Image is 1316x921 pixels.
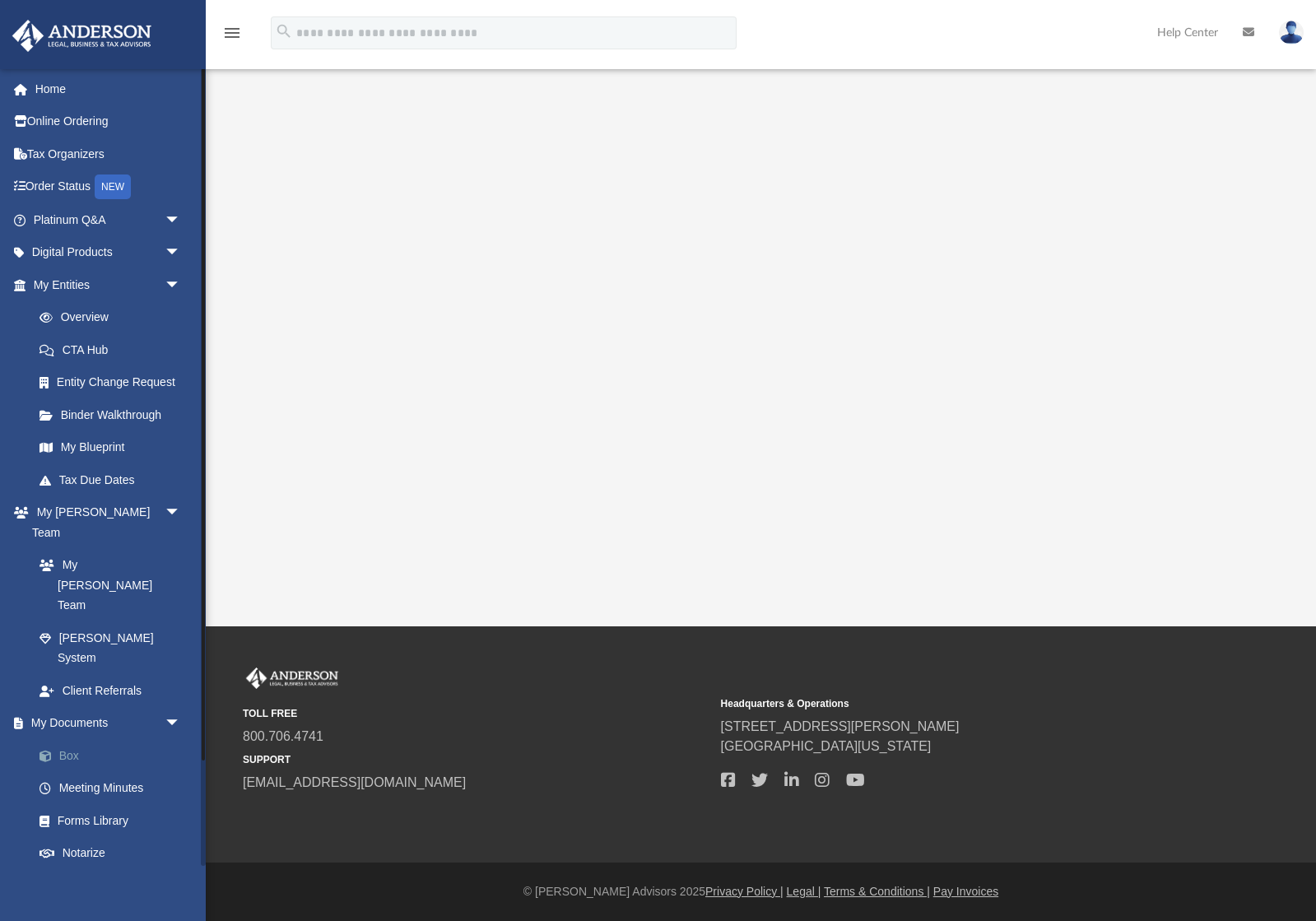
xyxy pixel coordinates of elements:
a: My [PERSON_NAME] Team [23,549,189,622]
a: Terms & Conditions | [824,885,930,898]
small: SUPPORT [243,752,709,767]
span: arrow_drop_down [165,268,198,302]
div: © [PERSON_NAME] Advisors 2025 [206,883,1316,900]
a: [PERSON_NAME] System [23,621,198,674]
a: Client Referrals [23,674,198,707]
a: My Entitiesarrow_drop_down [12,268,206,301]
i: search [275,22,293,40]
span: arrow_drop_down [165,496,198,530]
a: Privacy Policy | [705,885,784,898]
a: Legal | [787,885,821,898]
a: [EMAIL_ADDRESS][DOMAIN_NAME] [243,775,466,789]
a: Meeting Minutes [23,772,206,805]
a: Home [12,72,206,105]
a: Box [23,739,206,772]
span: arrow_drop_down [165,203,198,237]
a: Platinum Q&Aarrow_drop_down [12,203,206,236]
span: arrow_drop_down [165,707,198,741]
small: TOLL FREE [243,706,709,721]
a: Forms Library [23,804,198,837]
a: 800.706.4741 [243,729,323,743]
a: Notarize [23,837,206,870]
div: NEW [95,174,131,199]
a: [STREET_ADDRESS][PERSON_NAME] [721,719,960,733]
small: Headquarters & Operations [721,696,1188,711]
a: Tax Organizers [12,137,206,170]
a: CTA Hub [23,333,206,366]
img: User Pic [1279,21,1304,44]
img: Anderson Advisors Platinum Portal [7,20,156,52]
img: Anderson Advisors Platinum Portal [243,667,342,689]
a: Order StatusNEW [12,170,206,204]
a: My Documentsarrow_drop_down [12,707,206,740]
a: My [PERSON_NAME] Teamarrow_drop_down [12,496,198,549]
a: Tax Due Dates [23,463,206,496]
a: Pay Invoices [933,885,998,898]
a: [GEOGRAPHIC_DATA][US_STATE] [721,739,932,753]
i: menu [222,23,242,43]
a: My Blueprint [23,431,198,464]
a: Binder Walkthrough [23,398,206,431]
a: Overview [23,301,206,334]
a: menu [222,31,242,43]
a: Online Ordering [12,105,206,138]
a: Digital Productsarrow_drop_down [12,236,206,269]
a: Entity Change Request [23,366,206,399]
span: arrow_drop_down [165,236,198,270]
